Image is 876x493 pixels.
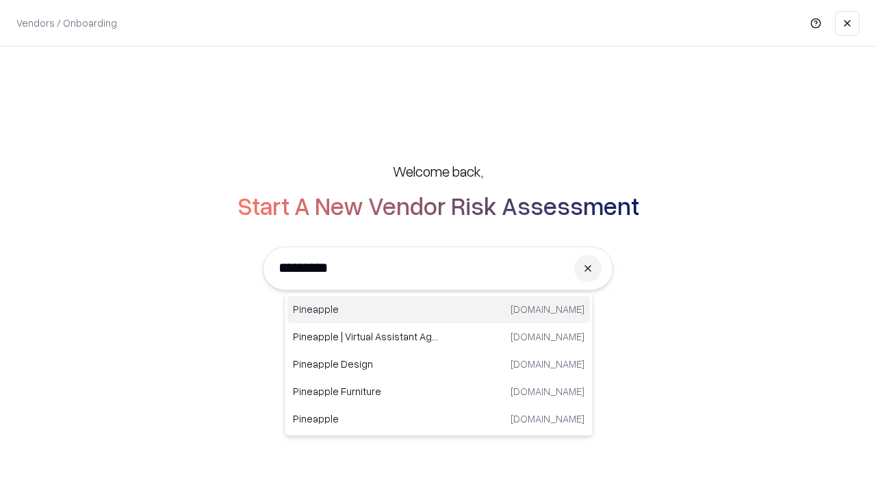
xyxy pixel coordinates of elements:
[511,302,584,316] p: [DOMAIN_NAME]
[511,384,584,399] p: [DOMAIN_NAME]
[16,16,117,30] p: Vendors / Onboarding
[237,192,639,219] h2: Start A New Vendor Risk Assessment
[293,384,439,399] p: Pineapple Furniture
[511,357,584,371] p: [DOMAIN_NAME]
[511,412,584,426] p: [DOMAIN_NAME]
[511,329,584,344] p: [DOMAIN_NAME]
[293,302,439,316] p: Pineapple
[293,329,439,344] p: Pineapple | Virtual Assistant Agency
[293,357,439,371] p: Pineapple Design
[293,412,439,426] p: Pineapple
[284,292,593,436] div: Suggestions
[393,162,483,181] h5: Welcome back,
